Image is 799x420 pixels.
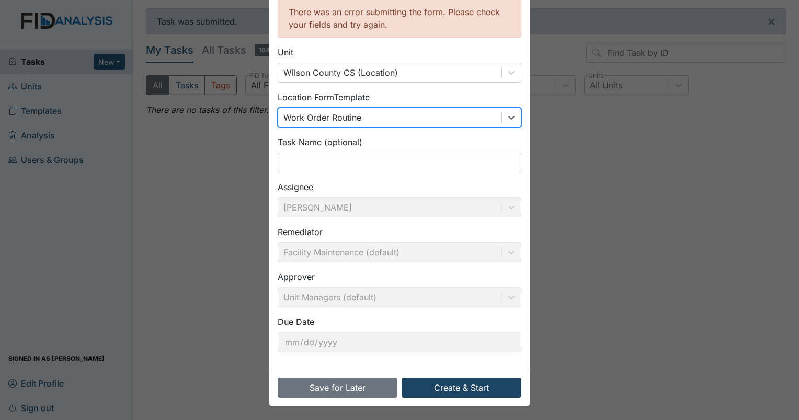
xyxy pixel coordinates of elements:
[278,226,323,238] label: Remediator
[278,136,362,148] label: Task Name (optional)
[278,378,397,398] button: Save for Later
[278,181,313,193] label: Assignee
[278,316,314,328] label: Due Date
[283,66,398,79] div: Wilson County CS (Location)
[278,271,315,283] label: Approver
[402,378,521,398] button: Create & Start
[278,46,293,59] label: Unit
[278,91,370,103] label: Location Form Template
[283,111,361,124] div: Work Order Routine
